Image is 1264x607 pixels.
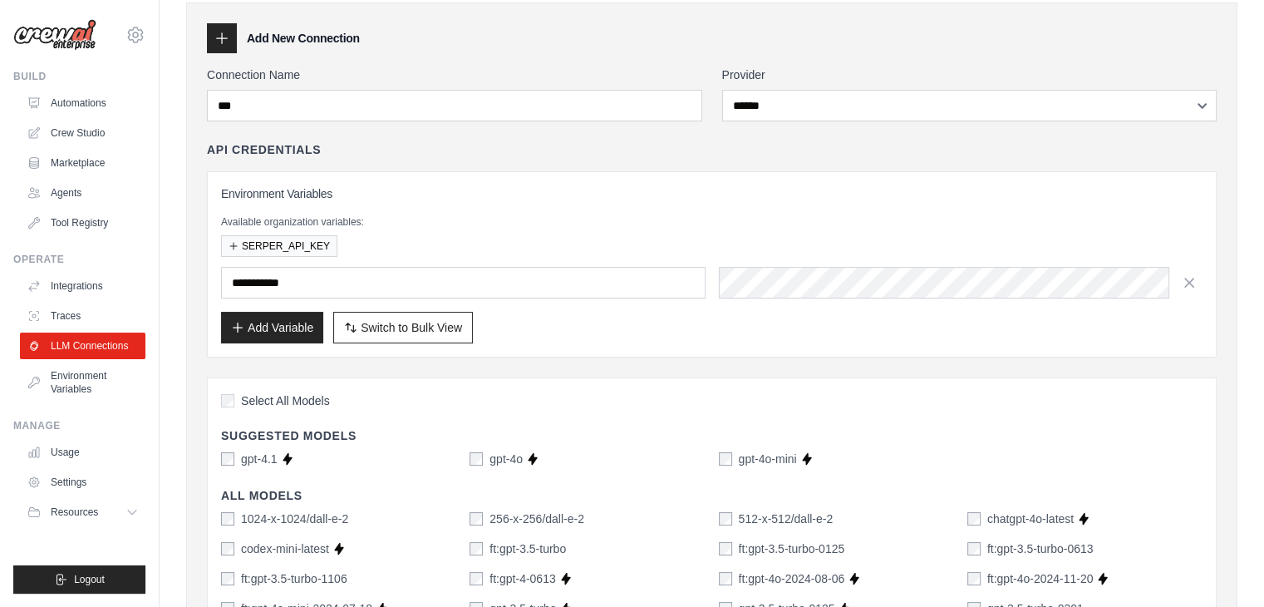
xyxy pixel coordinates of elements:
label: gpt-4o-mini [739,451,797,467]
input: chatgpt-4o-latest [967,512,981,526]
h3: Add New Connection [247,30,360,47]
button: Logout [13,565,145,594]
a: Crew Studio [20,120,145,146]
label: 512-x-512/dall-e-2 [739,511,834,527]
label: 1024-x-1024/dall-e-2 [241,511,348,527]
div: Build [13,70,145,83]
h4: API Credentials [207,141,321,158]
a: Marketplace [20,150,145,176]
label: Provider [722,67,1217,83]
input: gpt-4o [470,452,483,466]
button: Switch to Bulk View [333,312,473,343]
h4: Suggested Models [221,427,1203,444]
label: Connection Name [207,67,702,83]
a: Environment Variables [20,363,145,402]
label: ft:gpt-3.5-turbo-0613 [987,540,1094,557]
input: ft:gpt-4o-2024-11-20 [967,572,981,585]
button: Resources [20,499,145,526]
input: ft:gpt-3.5-turbo [470,542,483,555]
div: Operate [13,253,145,266]
input: gpt-4.1 [221,452,234,466]
a: Tool Registry [20,210,145,236]
label: ft:gpt-4-0613 [489,570,555,587]
span: Switch to Bulk View [361,319,462,336]
img: Logo [13,19,96,51]
h4: All Models [221,487,1203,504]
a: Automations [20,90,145,116]
label: gpt-4.1 [241,451,278,467]
input: codex-mini-latest [221,542,234,555]
div: Manage [13,419,145,432]
label: ft:gpt-3.5-turbo [489,540,566,557]
a: Agents [20,180,145,206]
label: ft:gpt-4o-2024-11-20 [987,570,1094,587]
span: Select All Models [241,392,330,409]
a: Traces [20,303,145,329]
label: ft:gpt-3.5-turbo-0125 [739,540,845,557]
input: gpt-4o-mini [719,452,732,466]
input: 512-x-512/dall-e-2 [719,512,732,526]
p: Available organization variables: [221,215,1203,229]
label: codex-mini-latest [241,540,329,557]
input: ft:gpt-3.5-turbo-0613 [967,542,981,555]
label: ft:gpt-4o-2024-08-06 [739,570,845,587]
label: ft:gpt-3.5-turbo-1106 [241,570,347,587]
input: Select All Models [221,394,234,407]
input: ft:gpt-4o-2024-08-06 [719,572,732,585]
input: 256-x-256/dall-e-2 [470,512,483,526]
input: ft:gpt-3.5-turbo-1106 [221,572,234,585]
h3: Environment Variables [221,185,1203,202]
a: Usage [20,439,145,466]
button: SERPER_API_KEY [221,235,337,257]
label: 256-x-256/dall-e-2 [489,511,584,527]
label: chatgpt-4o-latest [987,511,1074,527]
span: Resources [51,506,98,519]
a: LLM Connections [20,333,145,359]
button: Add Variable [221,312,323,343]
input: 1024-x-1024/dall-e-2 [221,512,234,526]
a: Settings [20,469,145,496]
label: gpt-4o [489,451,523,467]
a: Integrations [20,273,145,299]
input: ft:gpt-3.5-turbo-0125 [719,542,732,555]
input: ft:gpt-4-0613 [470,572,483,585]
span: Logout [74,573,105,586]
